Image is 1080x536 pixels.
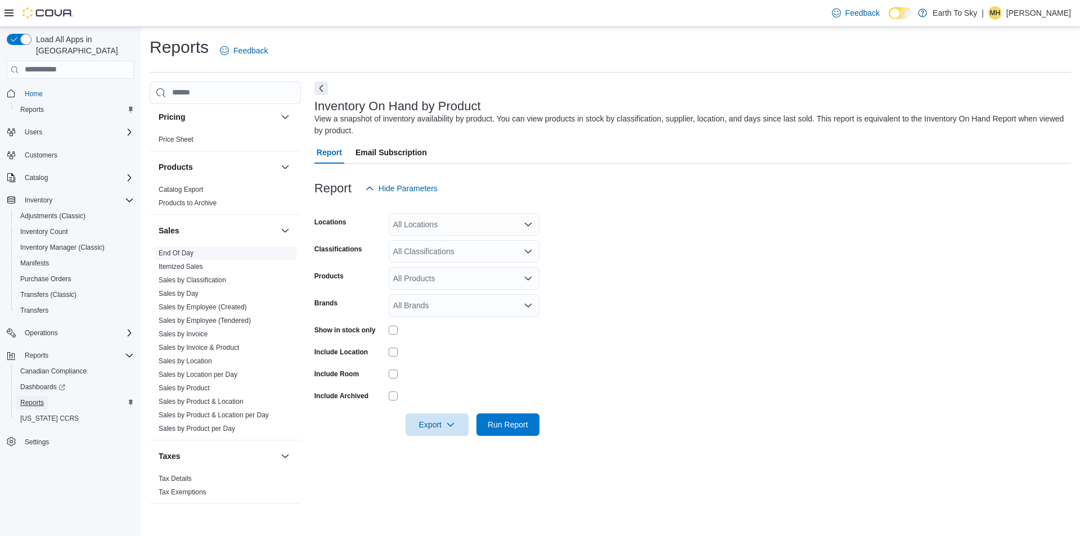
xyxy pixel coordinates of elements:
span: Home [25,89,43,98]
button: Customers [2,147,138,163]
span: Sales by Employee (Tendered) [159,316,251,325]
span: Reports [20,398,44,407]
button: Open list of options [524,220,533,229]
button: Inventory [2,192,138,208]
span: Settings [20,434,134,448]
button: Users [20,125,47,139]
button: Next [314,82,328,95]
a: Tax Details [159,475,192,483]
a: Canadian Compliance [16,364,91,378]
span: Load All Apps in [GEOGRAPHIC_DATA] [31,34,134,56]
span: Sales by Classification [159,276,226,285]
span: MH [990,6,1001,20]
span: Sales by Product per Day [159,424,235,433]
span: Sales by Location per Day [159,370,237,379]
span: Sales by Day [159,289,199,298]
span: Inventory Manager (Classic) [16,241,134,254]
span: Inventory Count [16,225,134,238]
a: Tax Exemptions [159,488,206,496]
a: Sales by Invoice [159,330,208,338]
span: Dashboards [20,382,65,391]
button: Transfers (Classic) [11,287,138,303]
h3: Products [159,161,193,173]
span: Itemized Sales [159,262,203,271]
label: Include Archived [314,391,368,400]
a: Dashboards [16,380,70,394]
span: Purchase Orders [20,274,71,283]
a: Sales by Location per Day [159,371,237,379]
span: Manifests [16,256,134,270]
span: Customers [20,148,134,162]
span: Sales by Invoice [159,330,208,339]
span: Operations [20,326,134,340]
span: Catalog Export [159,185,203,194]
h3: Taxes [159,451,181,462]
span: Reports [20,349,134,362]
span: Email Subscription [355,141,427,164]
a: Sales by Product & Location per Day [159,411,269,419]
button: Reports [20,349,53,362]
button: Home [2,85,138,102]
button: Open list of options [524,274,533,283]
a: Transfers (Classic) [16,288,81,301]
span: Catalog [25,173,48,182]
span: Sales by Employee (Created) [159,303,247,312]
span: Reports [20,105,44,114]
span: Report [317,141,342,164]
h3: Sales [159,225,179,236]
button: Pricing [159,111,276,123]
span: Reports [16,103,134,116]
span: Transfers (Classic) [16,288,134,301]
span: Feedback [233,45,268,56]
button: Reports [2,348,138,363]
span: Sales by Location [159,357,212,366]
span: Canadian Compliance [20,367,87,376]
div: Products [150,183,301,214]
a: Reports [16,396,48,409]
span: Dark Mode [889,19,889,20]
button: Catalog [20,171,52,184]
a: Catalog Export [159,186,203,193]
label: Products [314,272,344,281]
button: Purchase Orders [11,271,138,287]
div: Taxes [150,472,301,503]
span: Washington CCRS [16,412,134,425]
a: Adjustments (Classic) [16,209,90,223]
a: Products to Archive [159,199,217,207]
h3: Report [314,182,352,195]
span: Export [412,413,462,436]
button: Products [159,161,276,173]
span: Users [25,128,42,137]
a: Manifests [16,256,53,270]
button: Users [2,124,138,140]
button: Open list of options [524,247,533,256]
nav: Complex example [7,81,134,479]
span: Inventory [25,196,52,205]
button: Canadian Compliance [11,363,138,379]
span: Hide Parameters [379,183,438,194]
a: Price Sheet [159,136,193,143]
a: Sales by Location [159,357,212,365]
a: Home [20,87,47,101]
span: Feedback [845,7,880,19]
button: Reports [11,102,138,118]
button: Transfers [11,303,138,318]
span: Purchase Orders [16,272,134,286]
button: Taxes [278,449,292,463]
a: Reports [16,103,48,116]
label: Classifications [314,245,362,254]
span: Reports [16,396,134,409]
span: End Of Day [159,249,193,258]
button: Inventory Count [11,224,138,240]
button: Adjustments (Classic) [11,208,138,224]
label: Show in stock only [314,326,376,335]
span: Inventory Count [20,227,68,236]
a: [US_STATE] CCRS [16,412,83,425]
a: Customers [20,148,62,162]
p: | [982,6,984,20]
a: Inventory Manager (Classic) [16,241,109,254]
button: Export [406,413,469,436]
span: [US_STATE] CCRS [20,414,79,423]
span: Sales by Invoice & Product [159,343,239,352]
div: Michelle Hinton [988,6,1002,20]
